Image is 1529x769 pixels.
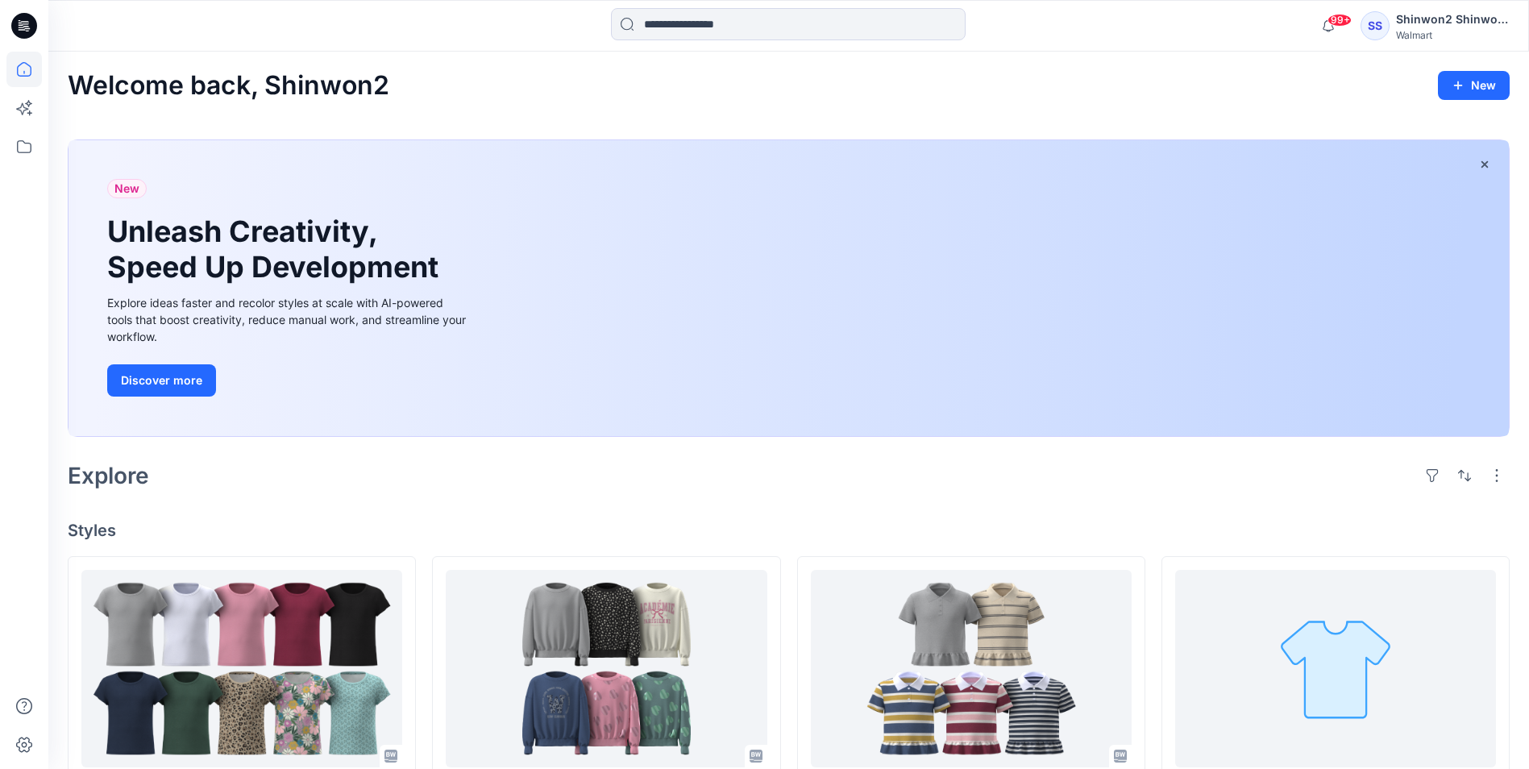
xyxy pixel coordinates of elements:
h1: Unleash Creativity, Speed Up Development [107,214,446,284]
a: TBD_WN SS KID TOUGH TEE [81,570,402,767]
a: S326-WN05_WN SS Tiered Polo [811,570,1132,767]
span: New [114,179,139,198]
div: Explore ideas faster and recolor styles at scale with AI-powered tools that boost creativity, red... [107,294,470,345]
div: Walmart [1396,29,1509,41]
div: SS [1361,11,1390,40]
div: Shinwon2 Shinwon2 [1396,10,1509,29]
button: Discover more [107,364,216,397]
span: 99+ [1327,14,1352,27]
h4: Styles [68,521,1510,540]
a: Discover more [107,364,470,397]
a: S326-WN06_WN Fleece Hoodie [1175,570,1496,767]
h2: Explore [68,463,149,488]
h2: Welcome back, Shinwon2 [68,71,389,101]
button: New [1438,71,1510,100]
a: S326-WN07_WN Fleece Pullover [446,570,767,767]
